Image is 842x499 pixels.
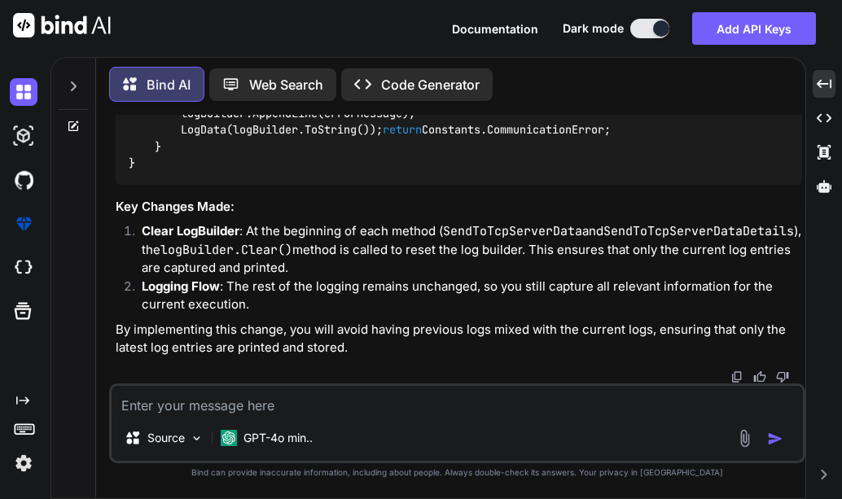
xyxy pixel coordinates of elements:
code: SendToTcpServerData [443,223,582,239]
img: icon [767,431,783,447]
p: Web Search [249,75,323,94]
img: githubDark [10,166,37,194]
span: Dark mode [563,20,624,37]
img: GPT-4o mini [221,430,237,446]
h3: Key Changes Made: [116,198,802,217]
code: logBuilder.Clear() [160,242,292,258]
img: darkChat [10,78,37,106]
img: darkAi-studio [10,122,37,150]
strong: Logging Flow [142,278,220,294]
li: : At the beginning of each method ( and ), the method is called to reset the log builder. This en... [129,222,802,278]
img: attachment [735,429,754,448]
img: copy [730,370,743,383]
p: Bind can provide inaccurate information, including about people. Always double-check its answers.... [109,466,805,479]
img: settings [10,449,37,477]
img: Pick Models [190,431,204,445]
img: Bind AI [13,13,111,37]
span: Documentation [452,22,538,36]
li: : The rest of the logging remains unchanged, so you still capture all relevant information for th... [129,278,802,314]
strong: Clear LogBuilder [142,223,239,239]
span: return [383,123,422,138]
img: dislike [776,370,789,383]
img: cloudideIcon [10,254,37,282]
img: premium [10,210,37,238]
p: By implementing this change, you will avoid having previous logs mixed with the current logs, ens... [116,321,802,357]
p: Bind AI [147,75,191,94]
p: Source [147,430,185,446]
p: GPT-4o min.. [243,430,313,446]
button: Add API Keys [692,12,816,45]
p: Code Generator [381,75,480,94]
img: like [753,370,766,383]
button: Documentation [452,20,538,37]
code: SendToTcpServerDataDetails [603,223,794,239]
